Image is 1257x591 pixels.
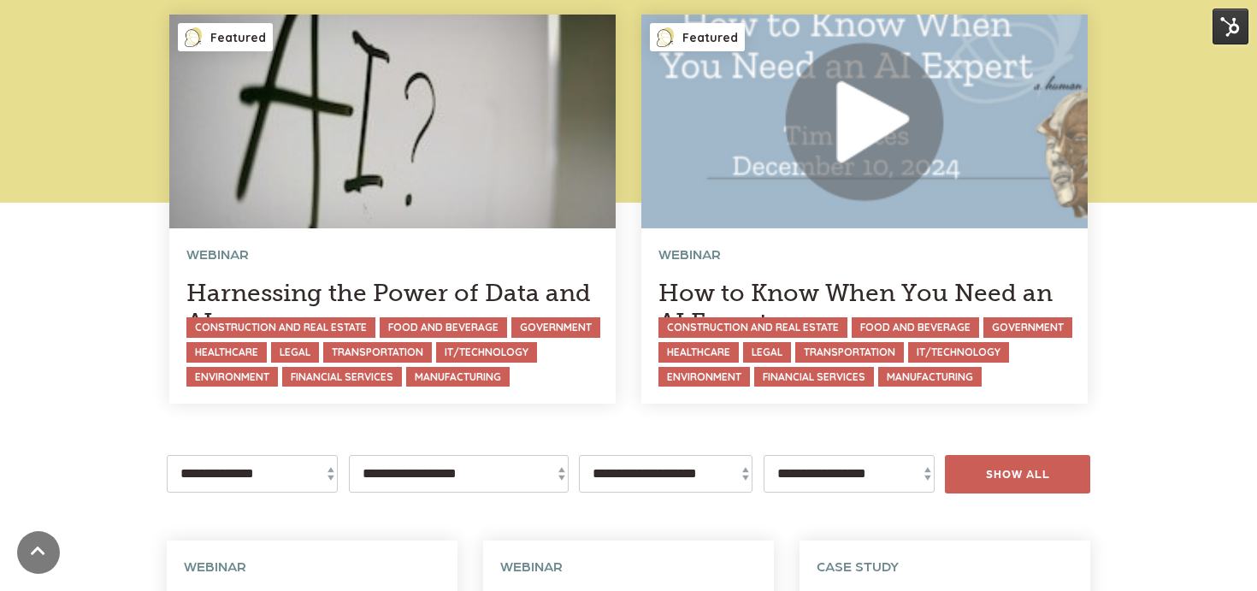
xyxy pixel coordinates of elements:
div: Webinar [483,541,774,591]
img: AI? [169,15,616,228]
h4: Harnessing the Power of Data and AI [186,279,599,336]
div: Environment [658,367,750,387]
div: Legal [743,342,791,363]
div: Webinar [186,245,599,279]
div: Food and beverage [380,317,507,338]
div: Government [511,317,600,338]
img: HubSpot Tools Menu Toggle [1213,9,1248,44]
div: Healthcare [658,342,739,363]
div: Manufacturing [406,367,510,387]
div: Government [983,317,1072,338]
div: Webinar [167,541,457,591]
div: Construction and real estate [658,317,847,338]
iframe: Chat Widget [1171,509,1257,591]
div: Transportation [795,342,904,363]
img: AI Expert [641,15,1088,228]
div: Financial services [282,367,402,387]
div: Transportation [323,342,432,363]
div: Construction and real estate [186,317,375,338]
a: logoFeatured Webinar How to Know When You Need an AI Expert Construction and real estate Food and... [641,15,1088,404]
h4: How to Know When You Need an AI Expert [658,279,1071,336]
div: Healthcare [186,342,267,363]
div: Case study [800,541,1090,591]
a: logoFeatured Webinar Harnessing the Power of Data and AI Construction and real estate Food and be... [169,15,616,404]
img: logo [657,27,674,47]
div: Webinar [658,245,1071,279]
div: Legal [271,342,319,363]
div: Food and beverage [852,317,979,338]
div: Manufacturing [878,367,982,387]
div: IT/technology [436,342,537,363]
img: logo [185,27,202,47]
div: Environment [186,367,278,387]
div: Featured [178,23,273,51]
div: Financial services [754,367,874,387]
div: Featured [650,23,745,51]
div: SHOW ALL [945,455,1090,493]
div: IT/technology [908,342,1009,363]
